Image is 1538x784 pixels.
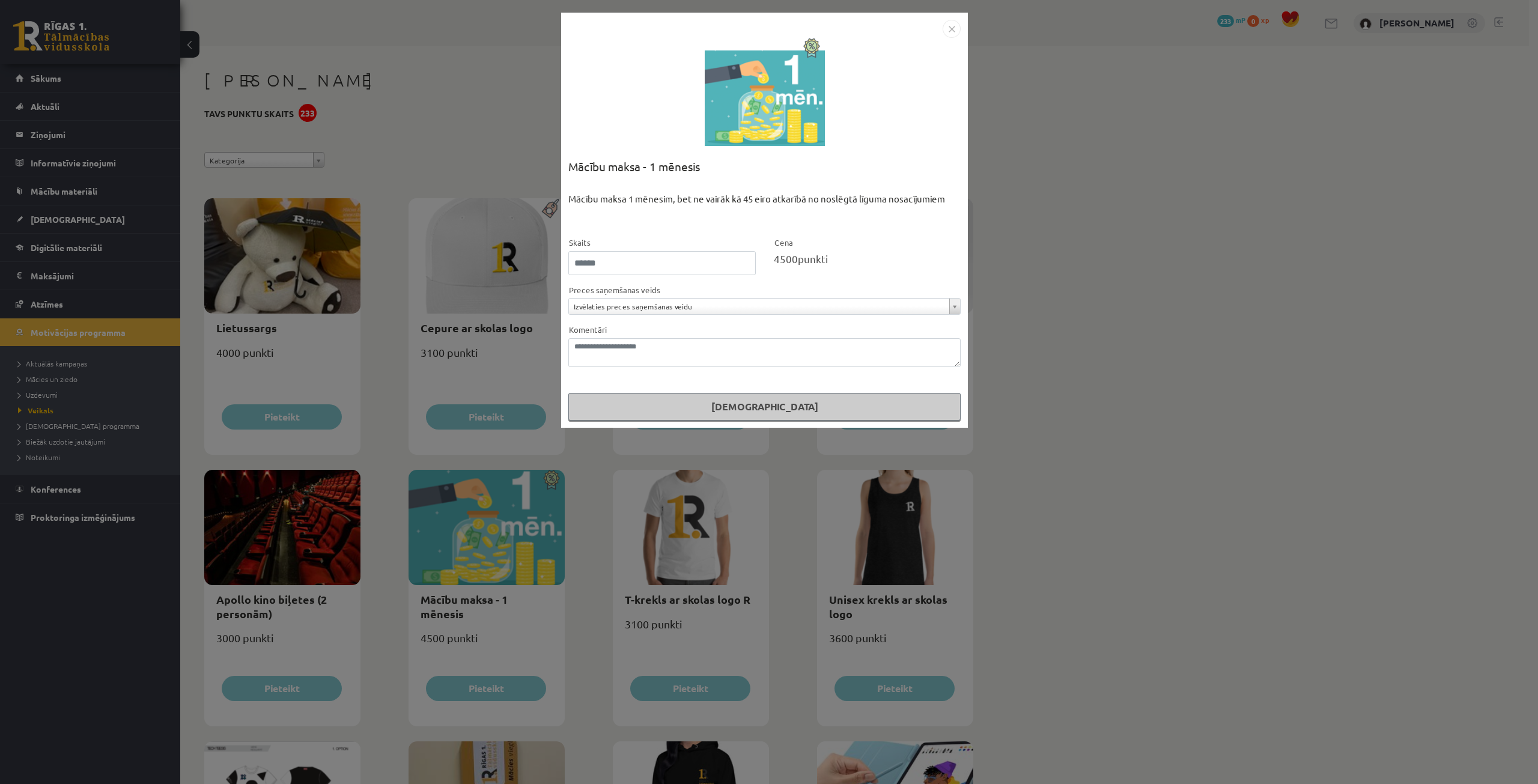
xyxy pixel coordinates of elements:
img: Atlaide [798,38,825,58]
a: Close [943,22,961,33]
label: Skaits [568,237,591,249]
button: [DEMOGRAPHIC_DATA] [568,393,961,421]
div: Mācību maksa 1 mēnesim, bet ne vairāk kā 45 eiro atkarībā no noslēgtā līguma nosacījumiem [568,192,961,236]
img: motivation-modal-close-c4c6120e38224f4335eb81b515c8231475e344d61debffcd306e703161bf1fac.png [943,20,961,38]
a: Izvēlaties preces saņemšanas veidu [569,299,960,314]
div: punkti [774,251,961,267]
label: Komentāri [568,324,607,336]
span: Izvēlaties preces saņemšanas veidu [574,299,944,314]
label: Cena [774,237,793,249]
div: Mācību maksa - 1 mēnesis [568,158,961,192]
span: 4500 [774,252,798,265]
label: Preces saņemšanas veids [568,284,660,296]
